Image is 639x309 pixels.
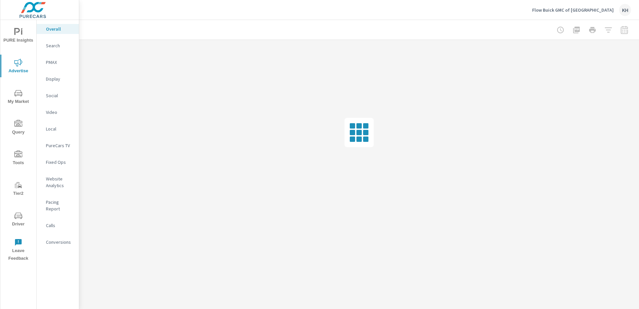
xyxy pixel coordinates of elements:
span: Driver [2,212,34,228]
div: Fixed Ops [37,157,79,167]
div: Video [37,107,79,117]
p: Flow Buick GMC of [GEOGRAPHIC_DATA] [532,7,614,13]
div: nav menu [0,20,36,265]
p: Website Analytics [46,175,74,189]
span: My Market [2,89,34,106]
span: Tools [2,151,34,167]
div: Conversions [37,237,79,247]
div: Website Analytics [37,174,79,190]
div: Pacing Report [37,197,79,214]
span: PURE Insights [2,28,34,44]
div: Social [37,91,79,101]
span: Query [2,120,34,136]
p: Conversions [46,239,74,245]
div: Local [37,124,79,134]
div: Search [37,41,79,51]
p: PMAX [46,59,74,66]
span: Tier2 [2,181,34,197]
p: Search [46,42,74,49]
p: Local [46,126,74,132]
span: Leave Feedback [2,238,34,262]
span: Advertise [2,59,34,75]
p: PureCars TV [46,142,74,149]
p: Pacing Report [46,199,74,212]
p: Overall [46,26,74,32]
p: Calls [46,222,74,229]
div: Calls [37,220,79,230]
div: Display [37,74,79,84]
div: PureCars TV [37,141,79,151]
p: Fixed Ops [46,159,74,165]
p: Display [46,76,74,82]
p: Social [46,92,74,99]
div: PMAX [37,57,79,67]
div: Overall [37,24,79,34]
p: Video [46,109,74,116]
div: KH [619,4,631,16]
